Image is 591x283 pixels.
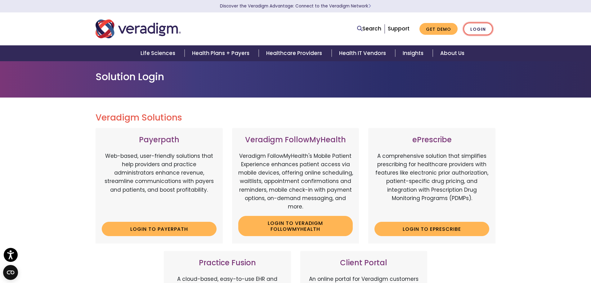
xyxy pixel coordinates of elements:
[374,152,489,217] p: A comprehensive solution that simplifies prescribing for healthcare providers with features like ...
[170,258,285,267] h3: Practice Fusion
[388,25,410,32] a: Support
[357,25,381,33] a: Search
[102,135,217,144] h3: Payerpath
[102,222,217,236] a: Login to Payerpath
[368,3,371,9] span: Learn More
[332,45,395,61] a: Health IT Vendors
[374,135,489,144] h3: ePrescribe
[419,23,458,35] a: Get Demo
[374,222,489,236] a: Login to ePrescribe
[185,45,259,61] a: Health Plans + Payers
[238,216,353,236] a: Login to Veradigm FollowMyHealth
[96,71,496,83] h1: Solution Login
[472,238,584,276] iframe: Drift Chat Widget
[102,152,217,217] p: Web-based, user-friendly solutions that help providers and practice administrators enhance revenu...
[463,23,493,35] a: Login
[220,3,371,9] a: Discover the Veradigm Advantage: Connect to the Veradigm NetworkLearn More
[395,45,433,61] a: Insights
[133,45,185,61] a: Life Sciences
[238,152,353,211] p: Veradigm FollowMyHealth's Mobile Patient Experience enhances patient access via mobile devices, o...
[96,19,181,39] img: Veradigm logo
[96,112,496,123] h2: Veradigm Solutions
[3,265,18,280] button: Open CMP widget
[307,258,421,267] h3: Client Portal
[433,45,472,61] a: About Us
[259,45,331,61] a: Healthcare Providers
[238,135,353,144] h3: Veradigm FollowMyHealth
